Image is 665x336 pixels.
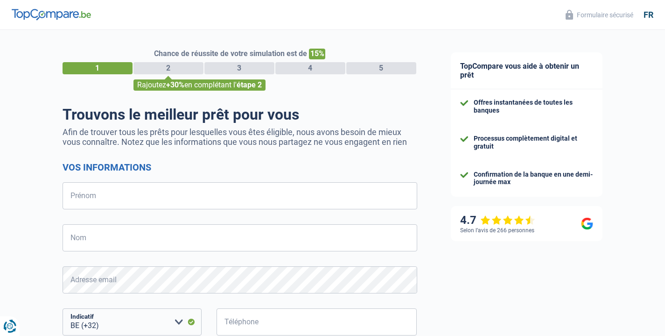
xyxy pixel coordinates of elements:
h1: Trouvons le meilleur prêt pour vous [63,106,417,123]
span: étape 2 [237,80,262,89]
div: Rajoutez en complétant l' [133,79,266,91]
span: +30% [166,80,184,89]
span: 15% [309,49,325,59]
div: 3 [204,62,274,74]
div: 4 [275,62,345,74]
div: fr [644,10,653,20]
div: TopCompare vous aide à obtenir un prêt [451,52,602,89]
p: Afin de trouver tous les prêts pour lesquelles vous êtes éligible, nous avons besoin de mieux vou... [63,127,417,147]
h2: Vos informations [63,162,417,173]
div: 5 [346,62,416,74]
img: TopCompare Logo [12,9,91,20]
div: Processus complètement digital et gratuit [474,135,593,150]
div: Confirmation de la banque en une demi-journée max [474,171,593,186]
div: 1 [63,62,133,74]
span: Chance de réussite de votre simulation est de [154,49,307,58]
div: Selon l’avis de 266 personnes [460,227,534,234]
div: Offres instantanées de toutes les banques [474,99,593,114]
div: 2 [133,62,203,74]
input: 401020304 [217,308,417,336]
div: 4.7 [460,214,535,227]
button: Formulaire sécurisé [560,7,639,22]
